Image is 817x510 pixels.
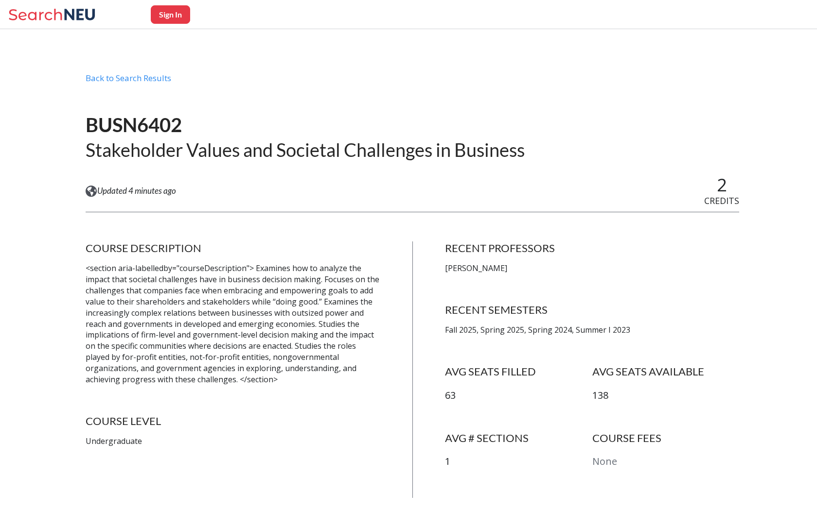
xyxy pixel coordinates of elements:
[445,324,739,336] p: Fall 2025, Spring 2025, Spring 2024, Summer I 2023
[592,431,739,445] h4: COURSE FEES
[86,73,739,91] div: Back to Search Results
[86,241,380,255] h4: COURSE DESCRIPTION
[97,186,176,196] span: Updated 4 minutes ago
[151,5,190,24] button: Sign In
[445,455,592,469] p: 1
[445,303,739,317] h4: RECENT SEMESTERS
[86,263,380,385] p: <section aria-labelledby="courseDescription"> Examines how to analyze the impact that societal ch...
[704,195,739,206] span: CREDITS
[445,263,739,274] p: [PERSON_NAME]
[445,365,592,378] h4: AVG SEATS FILLED
[592,455,739,469] p: None
[445,241,739,255] h4: RECENT PROFESSORS
[86,138,525,162] h2: Stakeholder Values and Societal Challenges in Business
[445,389,592,403] p: 63
[86,436,380,447] p: Undergraduate
[86,113,525,137] h1: BUSN6402
[717,173,727,197] span: 2
[86,414,380,428] h4: COURSE LEVEL
[592,389,739,403] p: 138
[445,431,592,445] h4: AVG # SECTIONS
[592,365,739,378] h4: AVG SEATS AVAILABLE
